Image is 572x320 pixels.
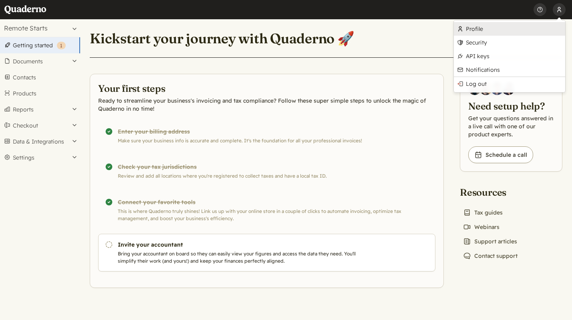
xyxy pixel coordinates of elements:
a: Profile [454,22,565,36]
a: Support articles [460,236,520,247]
p: Bring your accountant on board so they can easily view your figures and access the data they need... [118,250,375,265]
h2: Need setup help? [468,100,554,113]
h3: Invite your accountant [118,241,375,249]
a: Log out [454,77,565,91]
h1: Kickstart your journey with Quaderno 🚀 [90,30,354,47]
a: Invite your accountant Bring your accountant on board so they can easily view your figures and ac... [98,234,435,271]
a: Contact support [460,250,521,261]
a: Webinars [460,221,503,233]
h2: Your first steps [98,82,435,95]
a: Tax guides [460,207,506,218]
span: 1 [60,43,62,49]
a: Schedule a call [468,146,533,163]
a: Notifications [454,63,565,77]
a: Security [454,36,565,49]
p: Get your questions answered in a live call with one of our product experts. [468,114,554,138]
a: API keys [454,49,565,63]
p: Ready to streamline your business's invoicing and tax compliance? Follow these super simple steps... [98,97,435,113]
h2: Resources [460,186,521,199]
